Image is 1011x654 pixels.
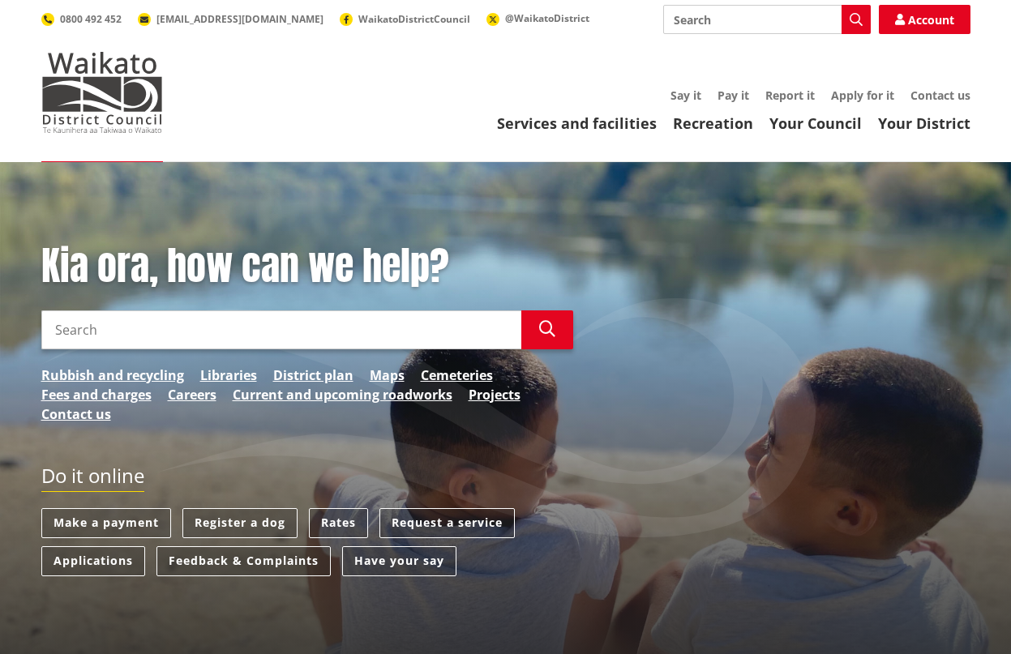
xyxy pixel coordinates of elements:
[673,113,753,133] a: Recreation
[421,365,493,385] a: Cemeteries
[273,365,353,385] a: District plan
[200,365,257,385] a: Libraries
[41,404,111,424] a: Contact us
[41,310,521,349] input: Search input
[156,12,323,26] span: [EMAIL_ADDRESS][DOMAIN_NAME]
[138,12,323,26] a: [EMAIL_ADDRESS][DOMAIN_NAME]
[370,365,405,385] a: Maps
[340,12,470,26] a: WaikatoDistrictCouncil
[379,508,515,538] a: Request a service
[309,508,368,538] a: Rates
[831,88,894,103] a: Apply for it
[168,385,216,404] a: Careers
[663,5,871,34] input: Search input
[878,113,970,133] a: Your District
[879,5,970,34] a: Account
[765,88,815,103] a: Report it
[41,508,171,538] a: Make a payment
[41,243,573,290] h1: Kia ora, how can we help?
[358,12,470,26] span: WaikatoDistrictCouncil
[233,385,452,404] a: Current and upcoming roadworks
[41,385,152,404] a: Fees and charges
[41,12,122,26] a: 0800 492 452
[670,88,701,103] a: Say it
[497,113,657,133] a: Services and facilities
[156,546,331,576] a: Feedback & Complaints
[182,508,298,538] a: Register a dog
[910,88,970,103] a: Contact us
[60,12,122,26] span: 0800 492 452
[505,11,589,25] span: @WaikatoDistrict
[718,88,749,103] a: Pay it
[769,113,862,133] a: Your Council
[41,464,144,493] h2: Do it online
[342,546,456,576] a: Have your say
[41,365,184,385] a: Rubbish and recycling
[486,11,589,25] a: @WaikatoDistrict
[41,546,145,576] a: Applications
[41,52,163,133] img: Waikato District Council - Te Kaunihera aa Takiwaa o Waikato
[469,385,520,404] a: Projects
